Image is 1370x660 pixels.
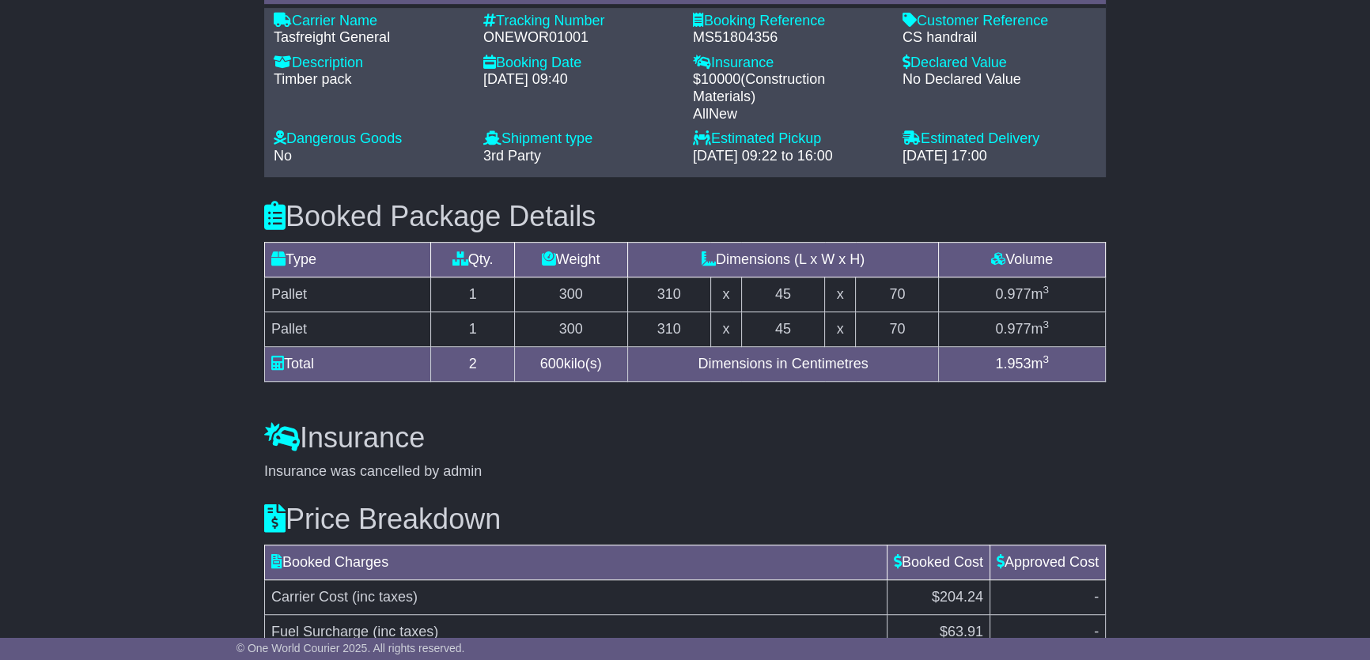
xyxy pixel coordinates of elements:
td: x [825,277,856,312]
span: 0.977 [995,286,1031,302]
div: [DATE] 09:22 to 16:00 [693,148,887,165]
td: Dimensions (L x W x H) [627,243,939,277]
span: © One World Courier 2025. All rights reserved. [237,642,465,654]
sup: 3 [1043,319,1049,330]
td: 310 [627,277,710,312]
td: m [939,277,1106,312]
div: Tasfreight General [274,29,467,47]
h3: Price Breakdown [264,503,1106,535]
h3: Insurance [264,422,1106,454]
td: x [710,312,741,347]
td: x [825,312,856,347]
td: m [939,347,1106,382]
td: Dimensions in Centimetres [627,347,939,382]
td: 1 [431,312,514,347]
td: 70 [856,277,939,312]
span: 1.953 [995,356,1031,371]
td: kilo(s) [514,347,627,382]
span: $204.24 [932,589,983,605]
td: Total [265,347,431,382]
span: Fuel Surcharge [271,624,369,639]
td: 2 [431,347,514,382]
td: 45 [741,312,824,347]
span: 3rd Party [483,148,541,164]
div: ONEWOR01001 [483,29,677,47]
td: Type [265,243,431,277]
div: MS51804356 [693,29,887,47]
div: Tracking Number [483,13,677,30]
div: Description [274,55,467,72]
div: Shipment type [483,130,677,148]
span: 0.977 [995,321,1031,337]
td: m [939,312,1106,347]
td: Pallet [265,312,431,347]
td: Weight [514,243,627,277]
div: Carrier Name [274,13,467,30]
sup: 3 [1043,353,1049,365]
td: 300 [514,312,627,347]
span: Construction Materials [693,71,825,104]
div: Booking Date [483,55,677,72]
div: $ ( ) [693,71,887,123]
div: Insurance was cancelled by admin [264,463,1106,481]
sup: 3 [1043,284,1049,296]
div: CS handrail [903,29,1096,47]
div: Estimated Delivery [903,130,1096,148]
span: - [1094,624,1099,639]
td: Volume [939,243,1106,277]
td: Qty. [431,243,514,277]
td: 300 [514,277,627,312]
div: Customer Reference [903,13,1096,30]
div: Booking Reference [693,13,887,30]
td: Booked Cost [887,545,990,579]
span: 600 [540,356,564,371]
div: AllNew [693,106,887,123]
td: Approved Cost [990,545,1105,579]
div: Estimated Pickup [693,130,887,148]
span: (inc taxes) [352,589,418,605]
span: Carrier Cost [271,589,348,605]
div: Dangerous Goods [274,130,467,148]
td: Pallet [265,277,431,312]
td: 1 [431,277,514,312]
div: [DATE] 09:40 [483,71,677,89]
td: 45 [741,277,824,312]
div: [DATE] 17:00 [903,148,1096,165]
td: Booked Charges [265,545,887,579]
div: Insurance [693,55,887,72]
span: 10000 [701,71,740,87]
td: 70 [856,312,939,347]
span: (inc taxes) [373,624,438,639]
div: Timber pack [274,71,467,89]
span: No [274,148,292,164]
h3: Booked Package Details [264,201,1106,232]
td: x [710,277,741,312]
div: No Declared Value [903,71,1096,89]
span: $63.91 [940,624,983,639]
td: 310 [627,312,710,347]
div: Declared Value [903,55,1096,72]
span: - [1094,589,1099,605]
